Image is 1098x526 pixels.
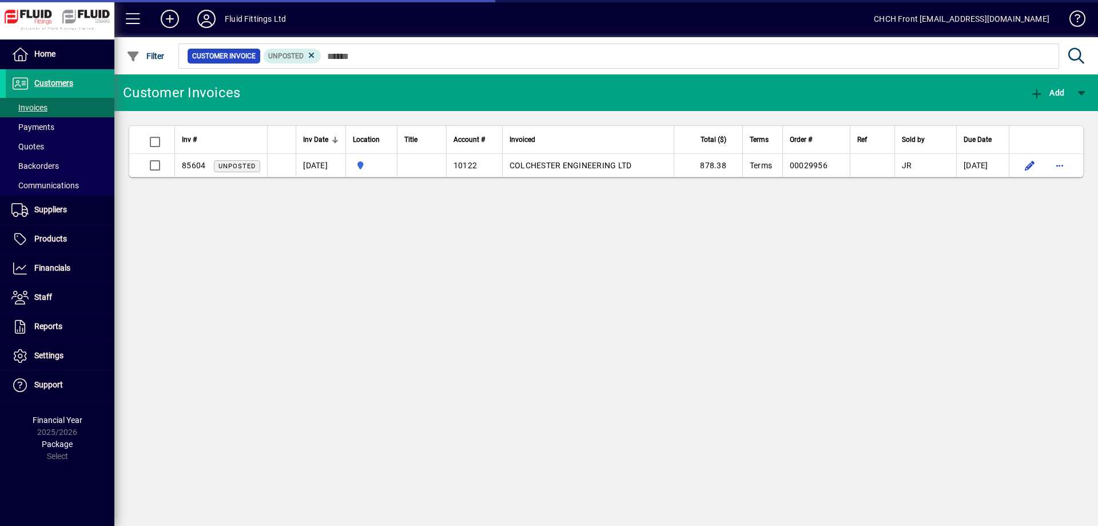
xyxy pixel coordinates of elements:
[296,154,345,177] td: [DATE]
[11,161,59,171] span: Backorders
[404,133,417,146] span: Title
[303,133,339,146] div: Inv Date
[353,133,380,146] span: Location
[902,161,912,170] span: JR
[33,416,82,425] span: Financial Year
[1027,82,1067,103] button: Add
[902,133,925,146] span: Sold by
[353,133,390,146] div: Location
[225,10,286,28] div: Fluid Fittings Ltd
[34,78,73,88] span: Customers
[303,133,328,146] span: Inv Date
[152,9,188,29] button: Add
[1051,156,1069,175] button: More options
[964,133,992,146] span: Due Date
[790,133,812,146] span: Order #
[34,234,67,243] span: Products
[6,254,114,283] a: Financials
[34,380,63,389] span: Support
[34,205,67,214] span: Suppliers
[6,156,114,176] a: Backorders
[857,133,867,146] span: Ref
[790,133,843,146] div: Order #
[1061,2,1084,39] a: Knowledge Base
[6,225,114,254] a: Products
[681,133,737,146] div: Total ($)
[182,161,205,170] span: 85604
[34,351,63,360] span: Settings
[6,371,114,400] a: Support
[6,342,114,370] a: Settings
[6,176,114,195] a: Communications
[353,159,390,172] span: AUCKLAND
[964,133,1002,146] div: Due Date
[182,133,197,146] span: Inv #
[510,133,667,146] div: Invoiced
[182,133,260,146] div: Inv #
[192,50,256,62] span: Customer Invoice
[701,133,726,146] span: Total ($)
[902,133,949,146] div: Sold by
[674,154,742,177] td: 878.38
[34,263,70,272] span: Financials
[34,292,52,302] span: Staff
[268,52,304,60] span: Unposted
[6,313,114,341] a: Reports
[126,52,165,61] span: Filter
[750,161,772,170] span: Terms
[264,49,321,64] mat-chip: Customer Invoice Status: Unposted
[34,322,62,331] span: Reports
[123,84,240,102] div: Customer Invoices
[453,133,485,146] span: Account #
[453,161,477,170] span: 10122
[6,40,114,69] a: Home
[218,163,256,170] span: Unposted
[34,49,55,58] span: Home
[510,161,632,170] span: COLCHESTER ENGINEERING LTD
[11,122,54,132] span: Payments
[1030,88,1064,97] span: Add
[6,137,114,156] a: Quotes
[956,154,1009,177] td: [DATE]
[6,283,114,312] a: Staff
[404,133,439,146] div: Title
[6,196,114,224] a: Suppliers
[11,103,47,112] span: Invoices
[6,98,114,117] a: Invoices
[42,440,73,449] span: Package
[790,161,828,170] span: 00029956
[510,133,535,146] span: Invoiced
[857,133,888,146] div: Ref
[11,181,79,190] span: Communications
[874,10,1049,28] div: CHCH Front [EMAIL_ADDRESS][DOMAIN_NAME]
[1021,156,1039,175] button: Edit
[188,9,225,29] button: Profile
[11,142,44,151] span: Quotes
[6,117,114,137] a: Payments
[124,46,168,66] button: Filter
[750,133,769,146] span: Terms
[453,133,495,146] div: Account #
